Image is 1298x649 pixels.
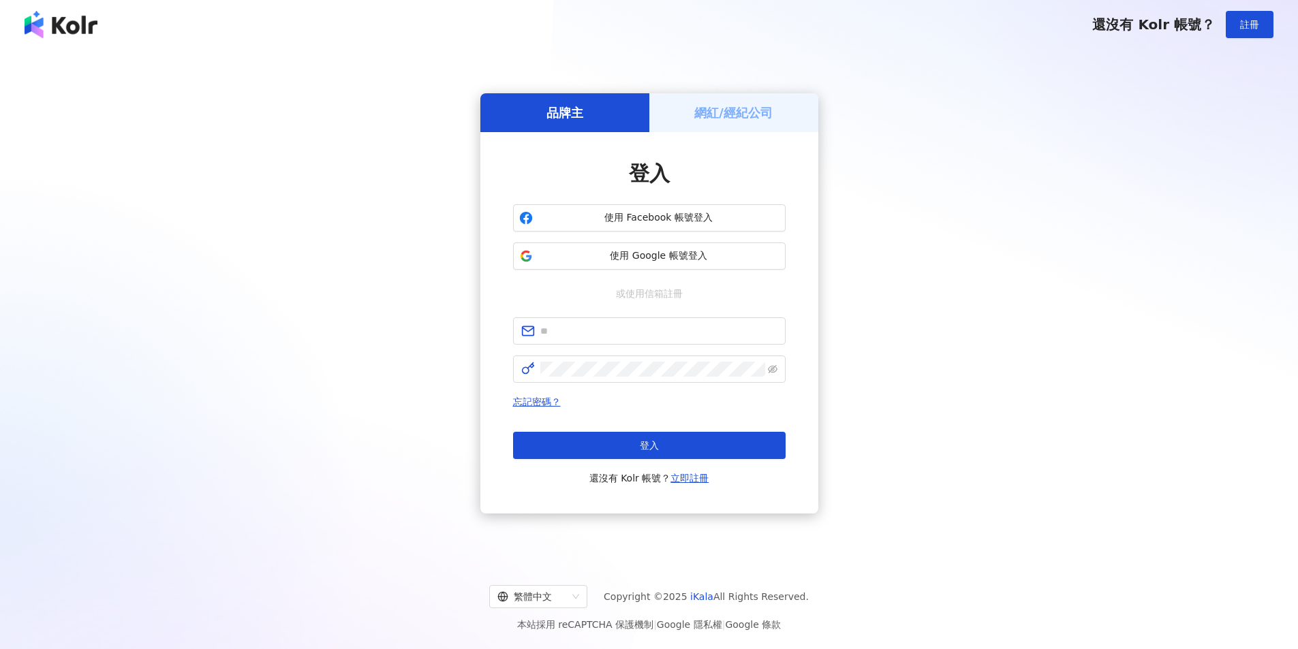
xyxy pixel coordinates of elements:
[497,586,567,607] div: 繁體中文
[513,242,786,270] button: 使用 Google 帳號登入
[690,591,713,602] a: iKala
[722,619,726,630] span: |
[694,104,773,121] h5: 網紅/經紀公司
[589,470,709,486] span: 還沒有 Kolr 帳號？
[513,204,786,232] button: 使用 Facebook 帳號登入
[1226,11,1273,38] button: 註冊
[640,440,659,451] span: 登入
[513,432,786,459] button: 登入
[768,364,777,374] span: eye-invisible
[670,473,709,484] a: 立即註冊
[725,619,781,630] a: Google 條款
[657,619,722,630] a: Google 隱私權
[517,616,781,633] span: 本站採用 reCAPTCHA 保護機制
[546,104,583,121] h5: 品牌主
[629,161,670,185] span: 登入
[1240,19,1259,30] span: 註冊
[1092,16,1215,33] span: 還沒有 Kolr 帳號？
[653,619,657,630] span: |
[538,211,779,225] span: 使用 Facebook 帳號登入
[25,11,97,38] img: logo
[513,396,561,407] a: 忘記密碼？
[604,588,809,605] span: Copyright © 2025 All Rights Reserved.
[538,249,779,263] span: 使用 Google 帳號登入
[606,286,692,301] span: 或使用信箱註冊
